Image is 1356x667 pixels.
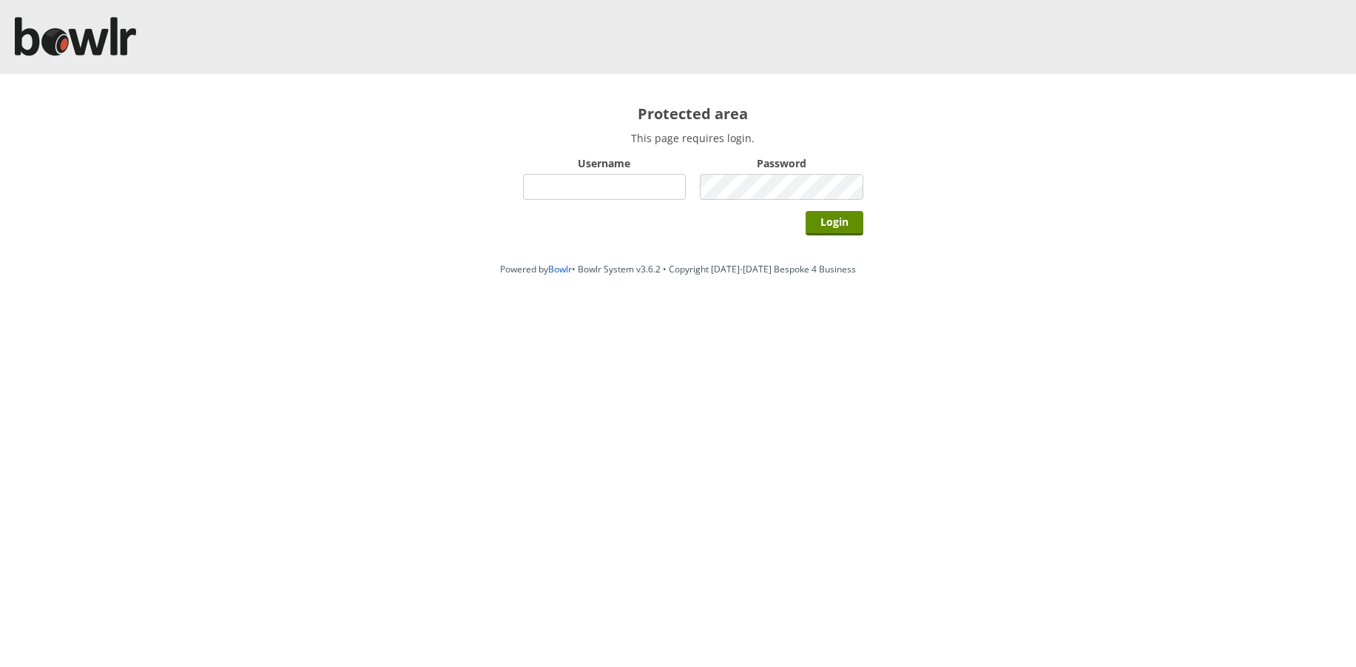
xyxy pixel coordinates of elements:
label: Username [523,156,687,170]
label: Password [700,156,863,170]
h2: Protected area [523,104,863,124]
span: Powered by • Bowlr System v3.6.2 • Copyright [DATE]-[DATE] Bespoke 4 Business [500,263,856,275]
input: Login [806,211,863,235]
a: Bowlr [548,263,572,275]
p: This page requires login. [523,131,863,145]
